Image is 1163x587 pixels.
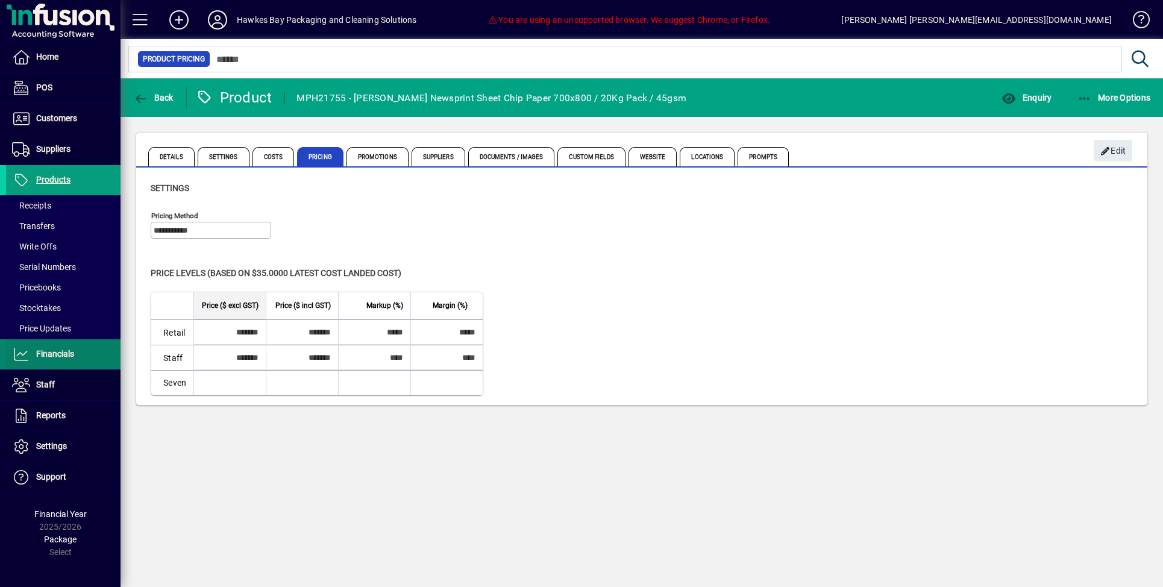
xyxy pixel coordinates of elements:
span: Website [629,147,677,166]
span: Write Offs [12,242,57,251]
a: Reports [6,401,121,431]
a: POS [6,73,121,103]
span: Price levels (based on $35.0000 Latest cost landed cost) [151,268,401,278]
a: Pricebooks [6,277,121,298]
span: Pricing [297,147,343,166]
span: Markup (%) [366,299,403,312]
span: Locations [680,147,735,166]
span: Pricebooks [12,283,61,292]
span: Price ($ excl GST) [202,299,259,312]
a: Receipts [6,195,121,216]
span: Enquiry [1002,93,1052,102]
span: Custom Fields [557,147,625,166]
span: Settings [36,441,67,451]
button: More Options [1074,87,1154,108]
app-page-header-button: Back [121,87,187,108]
a: Knowledge Base [1124,2,1148,42]
button: Add [160,9,198,31]
a: Staff [6,370,121,400]
span: POS [36,83,52,92]
span: Documents / Images [468,147,555,166]
a: Stocktakes [6,298,121,318]
button: Edit [1094,140,1132,162]
span: Promotions [346,147,409,166]
span: Suppliers [412,147,465,166]
span: Home [36,52,58,61]
span: Financial Year [34,509,87,519]
span: Prompts [738,147,789,166]
a: Customers [6,104,121,134]
span: Product Pricing [143,53,205,65]
button: Back [130,87,177,108]
span: Settings [151,183,189,193]
td: Retail [151,319,193,345]
div: MPH21755 - [PERSON_NAME] Newsprint Sheet Chip Paper 700x800 / 20Kg Pack / 45gsm [296,89,686,108]
span: Serial Numbers [12,262,76,272]
span: Products [36,175,71,184]
span: Settings [198,147,249,166]
span: Edit [1100,141,1126,161]
span: Package [44,535,77,544]
span: Transfers [12,221,55,231]
td: Staff [151,345,193,370]
a: Suppliers [6,134,121,165]
span: Back [133,93,174,102]
a: Price Updates [6,318,121,339]
span: Customers [36,113,77,123]
a: Support [6,462,121,492]
a: Financials [6,339,121,369]
span: Stocktakes [12,303,61,313]
a: Serial Numbers [6,257,121,277]
button: Enquiry [998,87,1055,108]
span: Reports [36,410,66,420]
span: Costs [252,147,295,166]
span: Price Updates [12,324,71,333]
span: Receipts [12,201,51,210]
span: Staff [36,380,55,389]
span: Support [36,472,66,482]
a: Write Offs [6,236,121,257]
button: Profile [198,9,237,31]
div: Hawkes Bay Packaging and Cleaning Solutions [237,10,417,30]
span: Financials [36,349,74,359]
td: Seven [151,370,193,395]
div: Product [196,88,272,107]
a: Home [6,42,121,72]
span: You are using an unsupported browser. We suggest Chrome, or Firefox. [488,15,770,25]
span: Details [148,147,195,166]
mat-label: Pricing method [151,212,198,220]
span: More Options [1077,93,1151,102]
span: Margin (%) [433,299,468,312]
span: Suppliers [36,144,71,154]
a: Transfers [6,216,121,236]
div: [PERSON_NAME] [PERSON_NAME][EMAIL_ADDRESS][DOMAIN_NAME] [841,10,1112,30]
a: Settings [6,432,121,462]
span: Price ($ incl GST) [275,299,331,312]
